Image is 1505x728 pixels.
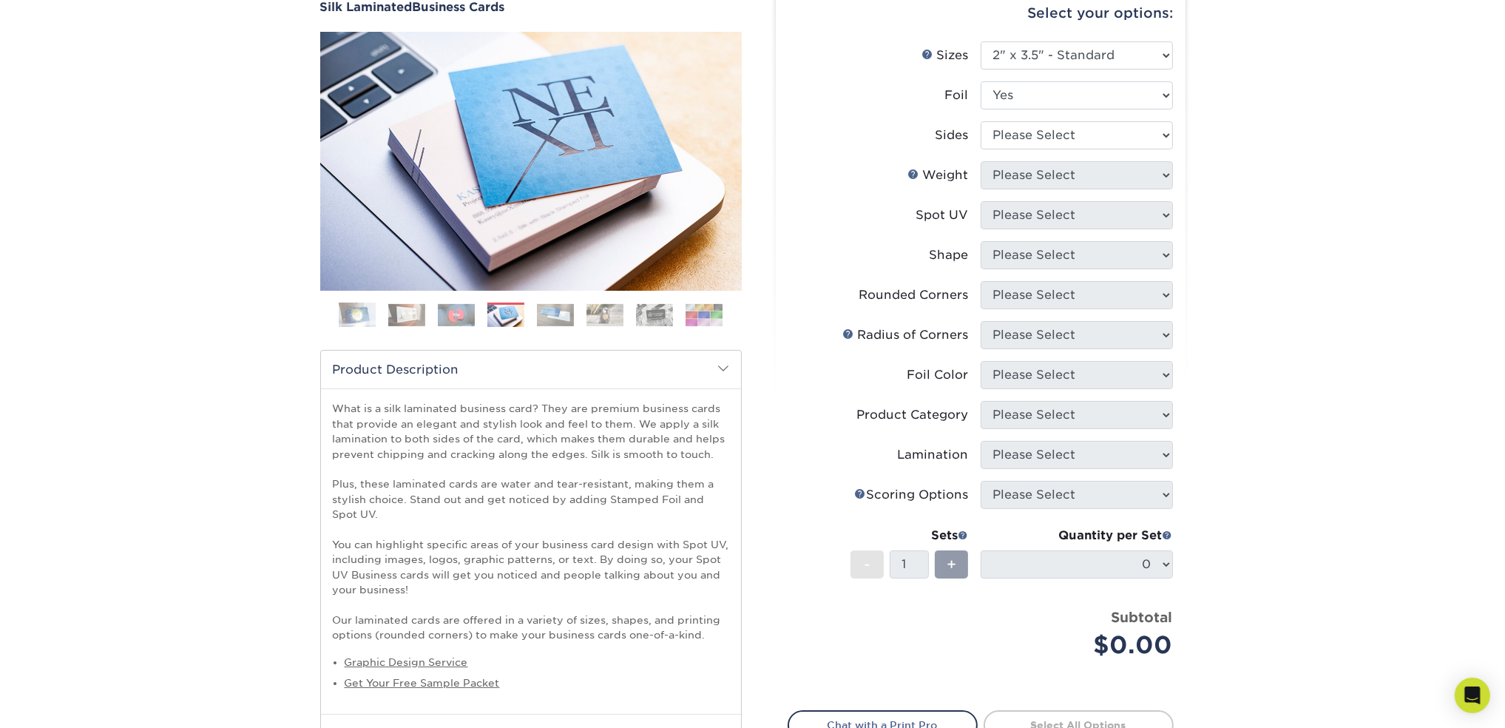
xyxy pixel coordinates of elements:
span: + [947,553,956,576]
a: Graphic Design Service [345,656,468,668]
div: Shape [930,246,969,264]
div: Sides [936,127,969,144]
h2: Product Description [321,351,741,388]
div: Sizes [922,47,969,64]
img: Business Cards 08 [686,304,723,326]
a: Get Your Free Sample Packet [345,677,500,689]
div: Foil Color [907,366,969,384]
div: Product Category [857,406,969,424]
div: Radius of Corners [843,326,969,344]
img: Business Cards 01 [339,297,376,334]
div: Open Intercom Messenger [1455,678,1490,713]
div: Quantity per Set [981,527,1173,545]
div: Rounded Corners [859,286,969,304]
p: What is a silk laminated business card? They are premium business cards that provide an elegant a... [333,401,729,642]
div: Sets [850,527,969,545]
strong: Subtotal [1112,609,1173,625]
img: Business Cards 05 [537,304,574,326]
div: Lamination [898,446,969,464]
img: Business Cards 06 [586,304,623,326]
div: Spot UV [916,206,969,224]
img: Business Cards 02 [388,304,425,326]
img: Business Cards 07 [636,304,673,326]
div: Scoring Options [855,486,969,504]
img: Business Cards 04 [487,305,524,327]
div: Weight [908,166,969,184]
div: Foil [945,87,969,104]
img: Business Cards 03 [438,304,475,326]
div: $0.00 [992,627,1173,663]
span: - [864,553,870,576]
img: Silk Laminated 04 [320,32,742,291]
